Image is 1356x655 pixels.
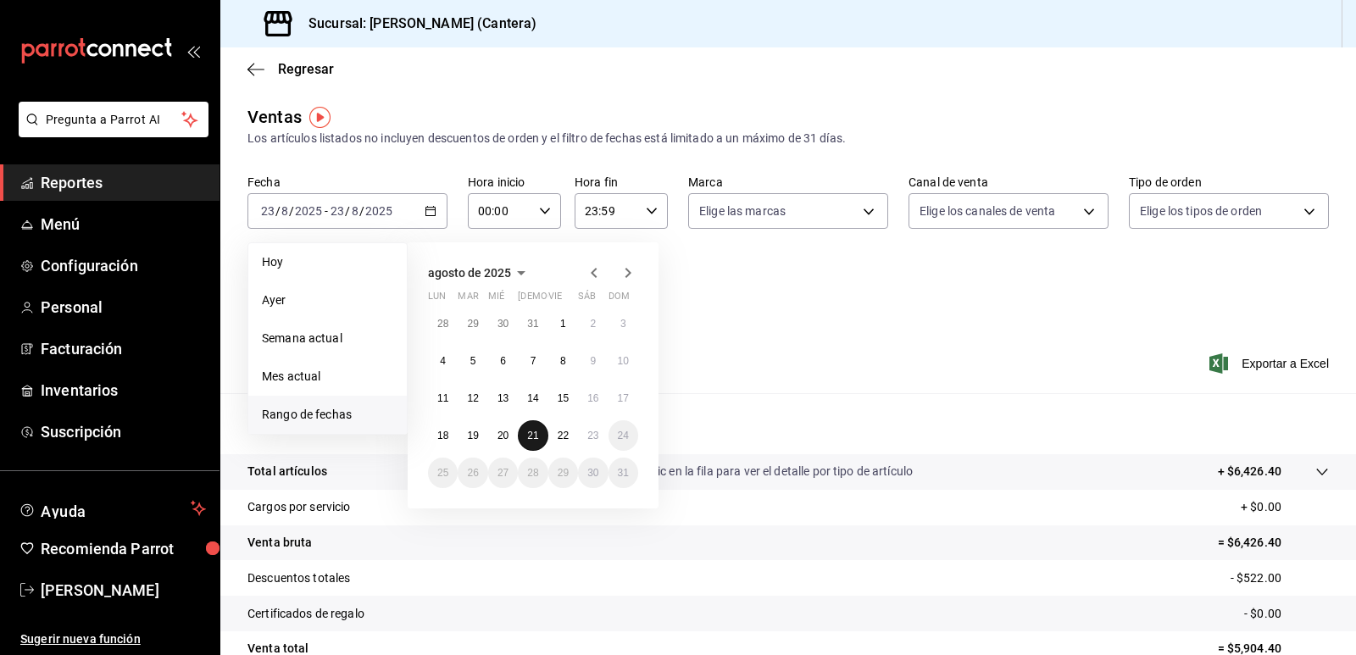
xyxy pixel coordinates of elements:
button: 3 de agosto de 2025 [609,308,638,339]
abbr: 19 de agosto de 2025 [467,430,478,441]
abbr: 12 de agosto de 2025 [467,392,478,404]
abbr: 1 de agosto de 2025 [560,318,566,330]
abbr: 3 de agosto de 2025 [620,318,626,330]
div: Ventas [247,104,302,130]
abbr: 15 de agosto de 2025 [558,392,569,404]
abbr: 17 de agosto de 2025 [618,392,629,404]
abbr: 29 de julio de 2025 [467,318,478,330]
span: / [359,204,364,218]
abbr: 6 de agosto de 2025 [500,355,506,367]
span: Exportar a Excel [1213,353,1329,374]
p: Certificados de regalo [247,605,364,623]
button: 25 de agosto de 2025 [428,458,458,488]
button: 14 de agosto de 2025 [518,383,547,414]
button: open_drawer_menu [186,44,200,58]
span: Facturación [41,337,206,360]
span: Reportes [41,171,206,194]
button: 13 de agosto de 2025 [488,383,518,414]
abbr: martes [458,291,478,308]
button: 28 de julio de 2025 [428,308,458,339]
button: agosto de 2025 [428,263,531,283]
button: 2 de agosto de 2025 [578,308,608,339]
label: Tipo de orden [1129,176,1329,188]
abbr: jueves [518,291,618,308]
button: 29 de agosto de 2025 [548,458,578,488]
a: Pregunta a Parrot AI [12,123,208,141]
button: 11 de agosto de 2025 [428,383,458,414]
abbr: 9 de agosto de 2025 [590,355,596,367]
input: -- [351,204,359,218]
span: Elige los tipos de orden [1140,203,1262,219]
abbr: 2 de agosto de 2025 [590,318,596,330]
abbr: 27 de agosto de 2025 [497,467,508,479]
span: Sugerir nueva función [20,630,206,648]
abbr: 22 de agosto de 2025 [558,430,569,441]
button: 20 de agosto de 2025 [488,420,518,451]
span: Recomienda Parrot [41,537,206,560]
span: / [289,204,294,218]
span: Personal [41,296,206,319]
p: Total artículos [247,463,327,480]
span: Configuración [41,254,206,277]
abbr: 10 de agosto de 2025 [618,355,629,367]
input: -- [281,204,289,218]
span: Ayuda [41,498,184,519]
button: 27 de agosto de 2025 [488,458,518,488]
abbr: 5 de agosto de 2025 [470,355,476,367]
abbr: 26 de agosto de 2025 [467,467,478,479]
button: 22 de agosto de 2025 [548,420,578,451]
span: Mes actual [262,368,393,386]
button: 31 de agosto de 2025 [609,458,638,488]
abbr: 13 de agosto de 2025 [497,392,508,404]
abbr: 28 de julio de 2025 [437,318,448,330]
p: Cargos por servicio [247,498,351,516]
span: Semana actual [262,330,393,347]
button: 4 de agosto de 2025 [428,346,458,376]
button: 5 de agosto de 2025 [458,346,487,376]
button: 10 de agosto de 2025 [609,346,638,376]
abbr: 31 de agosto de 2025 [618,467,629,479]
button: 16 de agosto de 2025 [578,383,608,414]
button: Tooltip marker [309,107,331,128]
span: Rango de fechas [262,406,393,424]
input: -- [330,204,345,218]
p: Venta bruta [247,534,312,552]
button: 7 de agosto de 2025 [518,346,547,376]
button: 6 de agosto de 2025 [488,346,518,376]
abbr: 24 de agosto de 2025 [618,430,629,441]
p: - $522.00 [1231,569,1329,587]
input: ---- [294,204,323,218]
span: / [275,204,281,218]
label: Canal de venta [909,176,1109,188]
span: Elige las marcas [699,203,786,219]
p: Resumen [247,414,1329,434]
abbr: 20 de agosto de 2025 [497,430,508,441]
p: - $0.00 [1244,605,1329,623]
abbr: domingo [609,291,630,308]
button: 17 de agosto de 2025 [609,383,638,414]
abbr: 31 de julio de 2025 [527,318,538,330]
abbr: sábado [578,291,596,308]
span: Hoy [262,253,393,271]
span: Ayer [262,291,393,309]
button: 12 de agosto de 2025 [458,383,487,414]
span: Elige los canales de venta [920,203,1055,219]
span: [PERSON_NAME] [41,579,206,602]
abbr: 18 de agosto de 2025 [437,430,448,441]
button: Regresar [247,61,334,77]
label: Hora inicio [468,176,561,188]
span: Suscripción [41,420,206,443]
abbr: viernes [548,291,562,308]
abbr: 7 de agosto de 2025 [531,355,536,367]
p: Da clic en la fila para ver el detalle por tipo de artículo [631,463,913,480]
span: Pregunta a Parrot AI [46,111,182,129]
button: 8 de agosto de 2025 [548,346,578,376]
abbr: 23 de agosto de 2025 [587,430,598,441]
abbr: 30 de julio de 2025 [497,318,508,330]
abbr: lunes [428,291,446,308]
button: 19 de agosto de 2025 [458,420,487,451]
button: 30 de julio de 2025 [488,308,518,339]
input: ---- [364,204,393,218]
button: 24 de agosto de 2025 [609,420,638,451]
button: 9 de agosto de 2025 [578,346,608,376]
